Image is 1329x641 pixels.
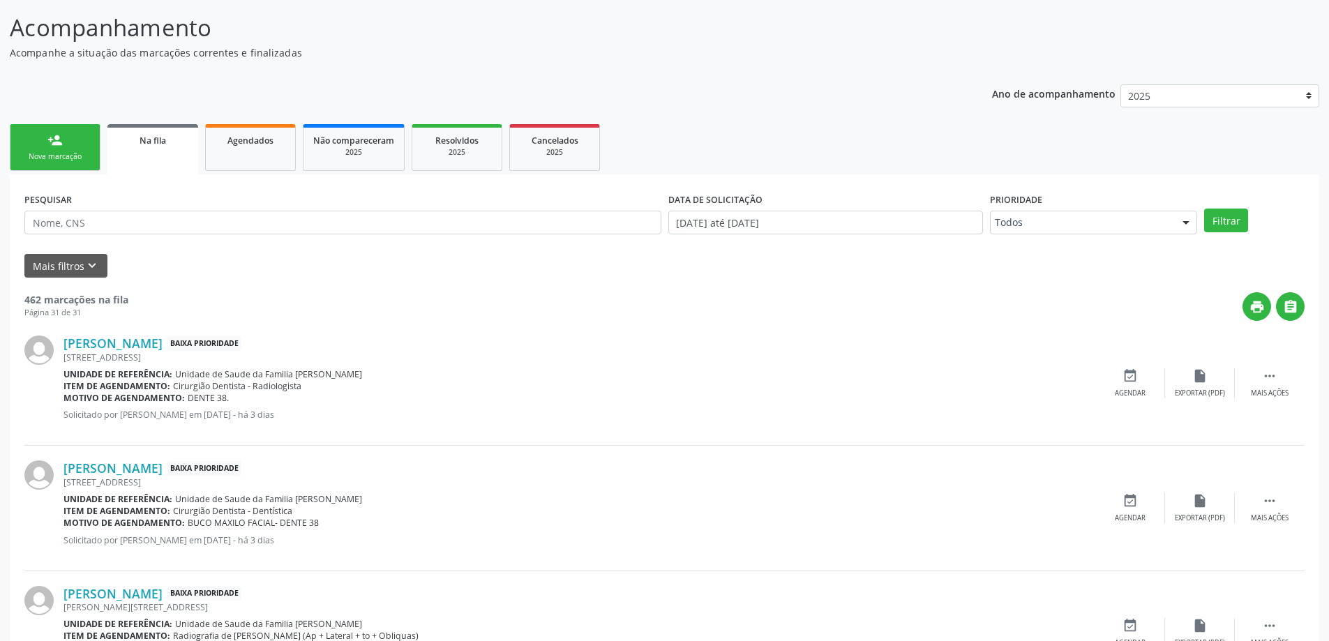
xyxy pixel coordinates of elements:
b: Motivo de agendamento: [63,392,185,404]
button:  [1276,292,1305,321]
i: insert_drive_file [1192,368,1208,384]
div: Agendar [1115,389,1146,398]
i:  [1283,299,1298,315]
i: event_available [1122,368,1138,384]
span: Cirurgião Dentista - Radiologista [173,380,301,392]
span: Unidade de Saude da Familia [PERSON_NAME] [175,618,362,630]
span: Não compareceram [313,135,394,146]
i:  [1262,493,1277,508]
div: 2025 [520,147,590,158]
b: Item de agendamento: [63,505,170,517]
button: Filtrar [1204,209,1248,232]
span: Agendados [227,135,273,146]
i: print [1249,299,1265,315]
span: Unidade de Saude da Familia [PERSON_NAME] [175,493,362,505]
div: 2025 [422,147,492,158]
span: Baixa Prioridade [167,587,241,601]
div: [STREET_ADDRESS] [63,352,1095,363]
span: BUCO MAXILO FACIAL- DENTE 38 [188,517,319,529]
a: [PERSON_NAME] [63,586,163,601]
b: Item de agendamento: [63,380,170,392]
p: Acompanhe a situação das marcações correntes e finalizadas [10,45,926,60]
i: insert_drive_file [1192,618,1208,633]
div: [PERSON_NAME][STREET_ADDRESS] [63,601,1095,613]
b: Motivo de agendamento: [63,517,185,529]
strong: 462 marcações na fila [24,293,128,306]
span: Unidade de Saude da Familia [PERSON_NAME] [175,368,362,380]
label: Prioridade [990,189,1042,211]
input: Nome, CNS [24,211,661,234]
div: Nova marcação [20,151,90,162]
i: keyboard_arrow_down [84,258,100,273]
span: Resolvidos [435,135,479,146]
span: Na fila [140,135,166,146]
div: Exportar (PDF) [1175,389,1225,398]
a: [PERSON_NAME] [63,335,163,351]
div: [STREET_ADDRESS] [63,476,1095,488]
span: DENTE 38. [188,392,229,404]
input: Selecione um intervalo [668,211,983,234]
span: Todos [995,216,1169,229]
div: Mais ações [1251,389,1289,398]
div: person_add [47,133,63,148]
span: Cirurgião Dentista - Dentística [173,505,292,517]
p: Acompanhamento [10,10,926,45]
div: Mais ações [1251,513,1289,523]
i: insert_drive_file [1192,493,1208,508]
img: img [24,335,54,365]
b: Unidade de referência: [63,618,172,630]
span: Cancelados [532,135,578,146]
span: Baixa Prioridade [167,461,241,476]
div: Agendar [1115,513,1146,523]
b: Unidade de referência: [63,368,172,380]
label: DATA DE SOLICITAÇÃO [668,189,763,211]
button: Mais filtroskeyboard_arrow_down [24,254,107,278]
i: event_available [1122,493,1138,508]
button: print [1242,292,1271,321]
div: 2025 [313,147,394,158]
span: Baixa Prioridade [167,336,241,351]
div: Exportar (PDF) [1175,513,1225,523]
label: PESQUISAR [24,189,72,211]
p: Ano de acompanhamento [992,84,1116,102]
i:  [1262,618,1277,633]
i: event_available [1122,618,1138,633]
b: Unidade de referência: [63,493,172,505]
div: Página 31 de 31 [24,307,128,319]
p: Solicitado por [PERSON_NAME] em [DATE] - há 3 dias [63,534,1095,546]
img: img [24,460,54,490]
i:  [1262,368,1277,384]
a: [PERSON_NAME] [63,460,163,476]
p: Solicitado por [PERSON_NAME] em [DATE] - há 3 dias [63,409,1095,421]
